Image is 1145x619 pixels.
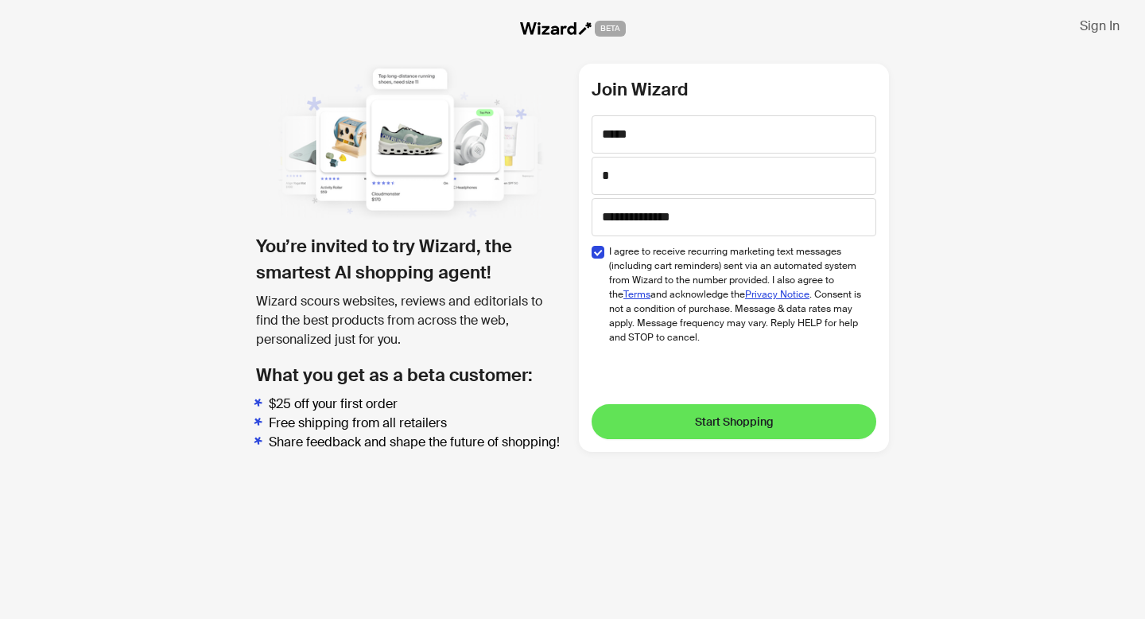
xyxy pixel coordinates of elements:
[256,233,566,286] h1: You’re invited to try Wizard, the smartest AI shopping agent!
[623,288,650,301] a: Terms
[1080,18,1120,34] span: Sign In
[595,21,626,37] span: BETA
[269,414,566,433] li: Free shipping from all retailers
[269,433,566,452] li: Share feedback and shape the future of shopping!
[609,244,864,345] span: I agree to receive recurring marketing text messages (including cart reminders) sent via an autom...
[1067,13,1132,38] button: Sign In
[269,395,566,414] li: $25 off your first order
[592,76,876,103] h2: Join Wizard
[695,415,774,429] span: Start Shopping
[256,292,566,349] div: Wizard scours websites, reviews and editorials to find the best products from across the web, per...
[256,362,566,388] h2: What you get as a beta customer:
[745,288,809,301] a: Privacy Notice
[592,404,876,439] button: Start Shopping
